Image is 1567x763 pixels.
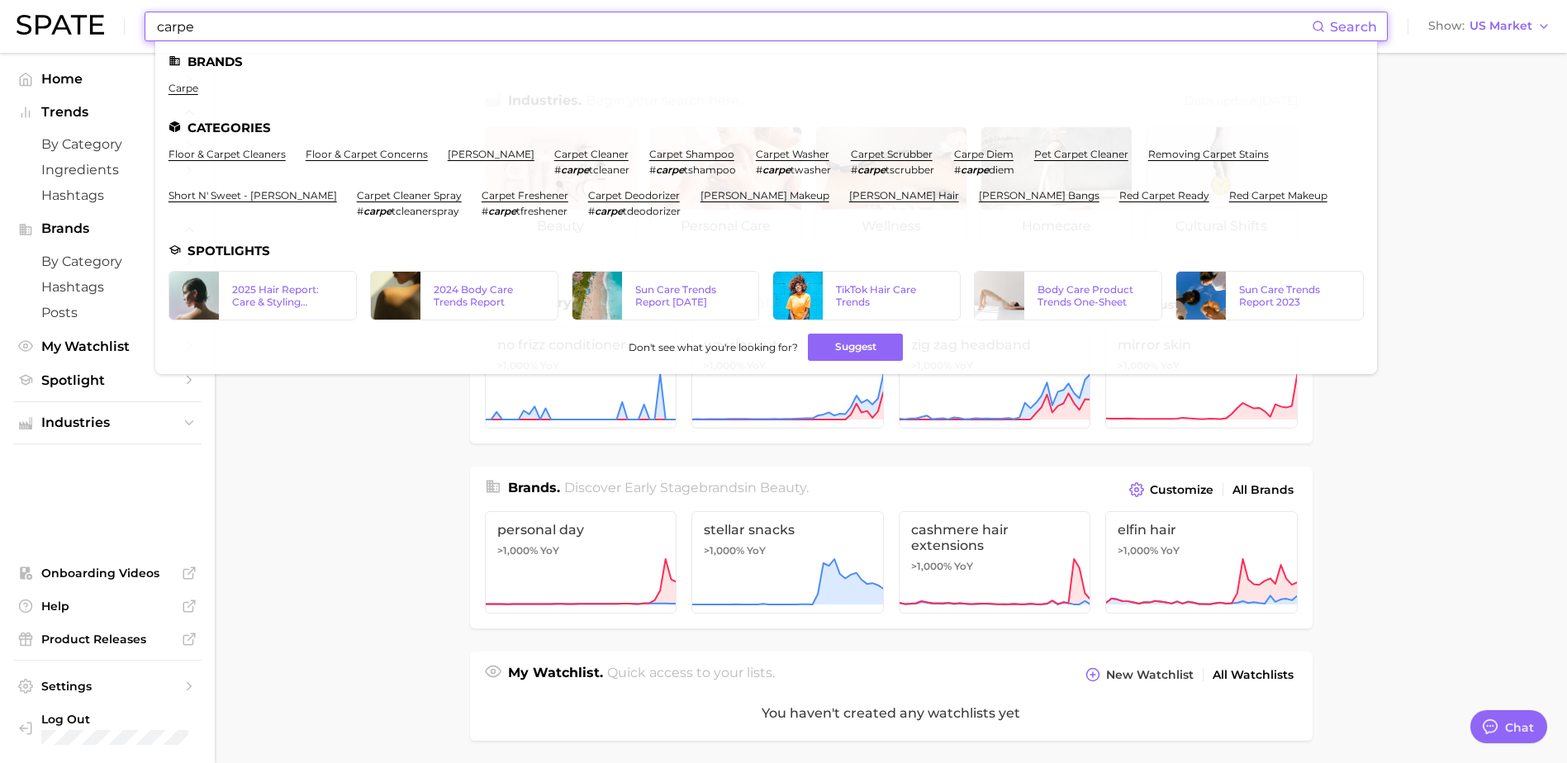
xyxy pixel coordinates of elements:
span: personal day [497,522,665,538]
span: Brands [41,221,173,236]
a: Onboarding Videos [13,561,202,585]
button: Customize [1125,478,1217,501]
span: beauty [760,480,806,495]
span: # [482,205,488,217]
button: Suggest [808,334,903,361]
a: carpet cleaner spray [357,189,462,201]
a: 2024 Body Care Trends Report [370,271,558,320]
img: SPATE [17,15,104,35]
em: carpe [762,163,791,176]
a: mirror skin>1,000% YoY [1105,326,1298,429]
a: warrior cut>1,000% YoY [691,326,884,429]
a: floor & carpet cleaners [169,148,286,160]
span: tcleaner [589,163,629,176]
a: All Brands [1228,479,1298,501]
span: twasher [791,163,831,176]
span: >1,000% [1118,544,1158,557]
span: tcleanerspray [392,205,459,217]
a: Help [13,594,202,618]
h2: Quick access to your lists. [607,663,775,686]
div: Sun Care Trends Report 2023 [1239,283,1350,308]
a: cashmere hair extensions>1,000% YoY [899,511,1091,614]
span: >1,000% [497,544,538,557]
em: carpe [961,163,989,176]
a: carpet cleaner [554,148,629,160]
span: Settings [41,679,173,694]
span: YoY [747,544,766,557]
a: Product Releases [13,627,202,652]
span: # [756,163,762,176]
span: tscrubber [886,163,934,176]
button: Industries [13,410,202,435]
span: My Watchlist [41,339,173,354]
a: All Watchlists [1208,664,1298,686]
span: # [357,205,363,217]
a: Sun Care Trends Report 2023 [1175,271,1364,320]
span: Product Releases [41,632,173,647]
span: by Category [41,254,173,269]
a: short n' sweet - [PERSON_NAME] [169,189,337,201]
em: carpe [561,163,589,176]
a: carpet scrubber [851,148,933,160]
span: YoY [1161,544,1180,557]
span: # [851,163,857,176]
span: cashmere hair extensions [911,522,1079,553]
span: Brands . [508,480,560,495]
button: Brands [13,216,202,241]
span: YoY [954,560,973,573]
div: You haven't created any watchlists yet [470,686,1313,741]
a: removing carpet stains [1148,148,1269,160]
a: Log out. Currently logged in with e-mail michael.manket@voyantbeauty.com. [13,707,202,750]
h1: My Watchlist. [508,663,603,686]
span: Spotlight [41,372,173,388]
span: >1,000% [911,560,952,572]
span: # [554,163,561,176]
a: Hashtags [13,182,202,208]
a: Spotlight [13,367,202,393]
span: Hashtags [41,279,173,295]
span: Hashtags [41,187,173,203]
span: All Watchlists [1213,668,1294,682]
span: # [588,205,595,217]
button: ShowUS Market [1424,16,1555,37]
a: [PERSON_NAME] [448,148,534,160]
a: Posts [13,300,202,325]
a: stellar snacks>1,000% YoY [691,511,884,614]
a: red carpet ready [1119,189,1209,201]
a: carpet shampoo [649,148,734,160]
li: Brands [169,54,1364,69]
a: zig zag headband>1,000% YoY [899,326,1091,429]
span: Industries [41,415,173,430]
a: Ingredients [13,157,202,182]
span: elfin hair [1118,522,1285,538]
a: [PERSON_NAME] hair [849,189,959,201]
a: [PERSON_NAME] bangs [979,189,1099,201]
em: carpe [857,163,886,176]
span: stellar snacks [704,522,871,538]
div: 2025 Hair Report: Care & Styling Products [232,283,343,308]
span: # [649,163,656,176]
em: carpe [656,163,684,176]
a: red carpet makeup [1229,189,1327,201]
a: TikTok Hair Care Trends [772,271,961,320]
a: Settings [13,674,202,699]
span: Trends [41,105,173,120]
input: Search here for a brand, industry, or ingredient [155,12,1312,40]
a: by Category [13,131,202,157]
a: carpe [169,82,198,94]
em: carpe [595,205,623,217]
a: no frizz conditioner>1,000% YoY [485,326,677,429]
a: carpet freshener [482,189,568,201]
span: # [954,163,961,176]
span: New Watchlist [1106,668,1194,682]
span: by Category [41,136,173,152]
a: carpe diem [954,148,1014,160]
div: 2024 Body Care Trends Report [434,283,544,308]
span: Ingredients [41,162,173,178]
em: carpe [363,205,392,217]
span: tshampoo [684,163,736,176]
div: TikTok Hair Care Trends [836,283,947,308]
a: 2025 Hair Report: Care & Styling Products [169,271,357,320]
span: >1,000% [704,544,744,557]
span: tdeodorizer [623,205,681,217]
